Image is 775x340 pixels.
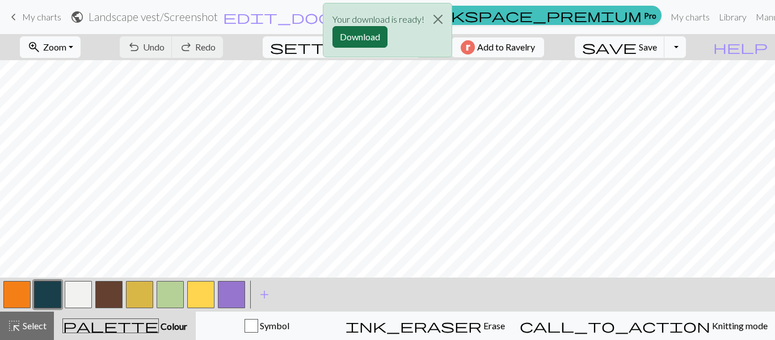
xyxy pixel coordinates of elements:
button: Symbol [196,312,338,340]
p: Your download is ready! [332,12,424,26]
button: Colour [54,312,196,340]
button: Erase [338,312,512,340]
button: Download [332,26,387,48]
span: Select [21,320,47,331]
span: Colour [159,321,187,331]
span: highlight_alt [7,318,21,334]
span: Knitting mode [710,320,768,331]
span: ink_eraser [346,318,482,334]
span: palette [63,318,158,334]
span: call_to_action [520,318,710,334]
button: Knitting mode [512,312,775,340]
span: Erase [482,320,505,331]
span: add [258,287,271,303]
span: Symbol [258,320,289,331]
button: Close [424,3,452,35]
